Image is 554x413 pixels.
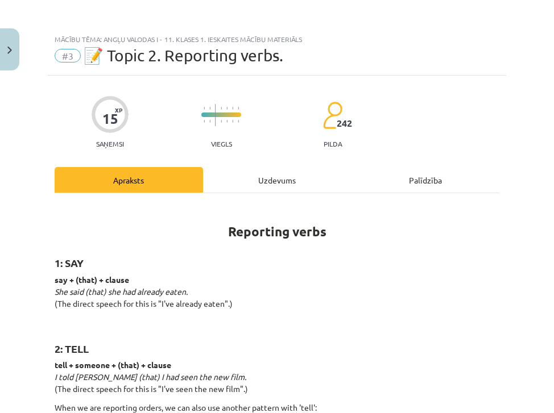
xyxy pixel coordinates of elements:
img: icon-short-line-57e1e144782c952c97e751825c79c345078a6d821885a25fce030b3d8c18986b.svg [226,120,228,123]
div: Apraksts [55,167,203,193]
p: Saņemsi [92,140,129,148]
img: icon-short-line-57e1e144782c952c97e751825c79c345078a6d821885a25fce030b3d8c18986b.svg [238,107,239,110]
div: Palīdzība [351,167,499,193]
p: pilda [324,140,342,148]
img: icon-short-line-57e1e144782c952c97e751825c79c345078a6d821885a25fce030b3d8c18986b.svg [232,120,233,123]
span: XP [115,107,122,113]
strong: say + (that) + clause [55,274,129,285]
em: She said (that) she had already eaten. [55,286,188,297]
div: Mācību tēma: Angļu valodas i - 11. klases 1. ieskaites mācību materiāls [55,35,499,43]
img: icon-short-line-57e1e144782c952c97e751825c79c345078a6d821885a25fce030b3d8c18986b.svg [209,107,210,110]
img: students-c634bb4e5e11cddfef0936a35e636f08e4e9abd3cc4e673bd6f9a4125e45ecb1.svg [323,101,342,130]
em: I told [PERSON_NAME] (that) I had seen the new film. [55,372,246,382]
strong: 2: TELL [55,342,89,355]
span: #3 [55,49,81,62]
strong: Reporting verbs [228,223,326,240]
img: icon-short-line-57e1e144782c952c97e751825c79c345078a6d821885a25fce030b3d8c18986b.svg [221,120,222,123]
p: (The direct speech for this is "I've already eaten".) [55,274,499,322]
img: icon-long-line-d9ea69661e0d244f92f715978eff75569469978d946b2353a9bb055b3ed8787d.svg [215,104,216,126]
img: icon-short-line-57e1e144782c952c97e751825c79c345078a6d821885a25fce030b3d8c18986b.svg [209,120,210,123]
img: icon-short-line-57e1e144782c952c97e751825c79c345078a6d821885a25fce030b3d8c18986b.svg [221,107,222,110]
p: (The direct speech for this is "I've seen the new film".) [55,359,499,395]
img: icon-short-line-57e1e144782c952c97e751825c79c345078a6d821885a25fce030b3d8c18986b.svg [238,120,239,123]
p: Viegls [211,140,232,148]
span: 242 [337,118,352,128]
strong: 1: SAY [55,256,84,269]
img: icon-close-lesson-0947bae3869378f0d4975bcd49f059093ad1ed9edebbc8119c70593378902aed.svg [7,47,12,54]
img: icon-short-line-57e1e144782c952c97e751825c79c345078a6d821885a25fce030b3d8c18986b.svg [204,107,205,110]
img: icon-short-line-57e1e144782c952c97e751825c79c345078a6d821885a25fce030b3d8c18986b.svg [204,120,205,123]
img: icon-short-line-57e1e144782c952c97e751825c79c345078a6d821885a25fce030b3d8c18986b.svg [226,107,228,110]
strong: tell + someone + (that) + clause [55,360,171,370]
span: 📝 Topic 2. Reporting verbs. [84,46,283,65]
div: Uzdevums [203,167,352,193]
div: 15 [102,111,118,127]
img: icon-short-line-57e1e144782c952c97e751825c79c345078a6d821885a25fce030b3d8c18986b.svg [232,107,233,110]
